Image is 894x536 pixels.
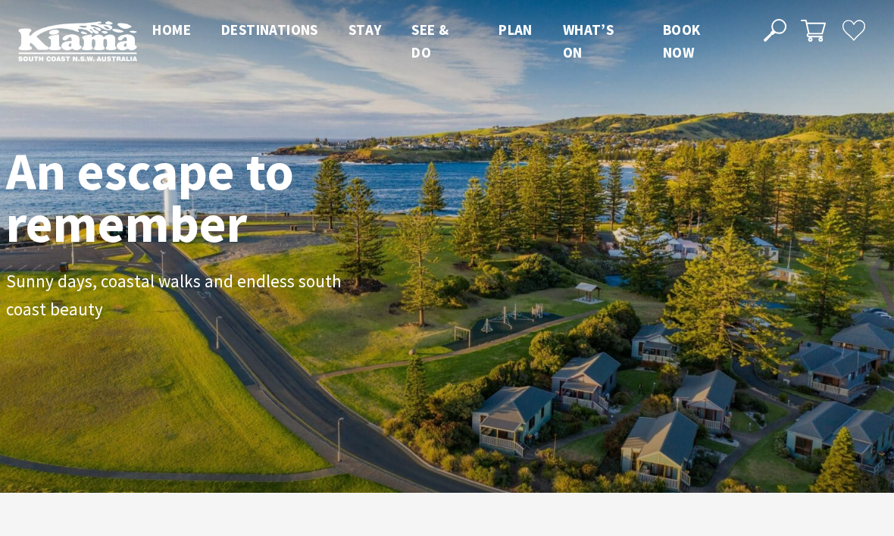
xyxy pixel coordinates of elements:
img: Kiama Logo [18,20,137,61]
span: Destinations [221,20,318,39]
span: Plan [499,20,533,39]
span: Stay [349,20,382,39]
h1: An escape to remember [6,145,423,249]
p: Sunny days, coastal walks and endless south coast beauty [6,268,347,324]
span: Book now [663,20,701,61]
span: Home [152,20,191,39]
span: What’s On [563,20,614,61]
nav: Main Menu [137,18,746,64]
span: See & Do [411,20,449,61]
